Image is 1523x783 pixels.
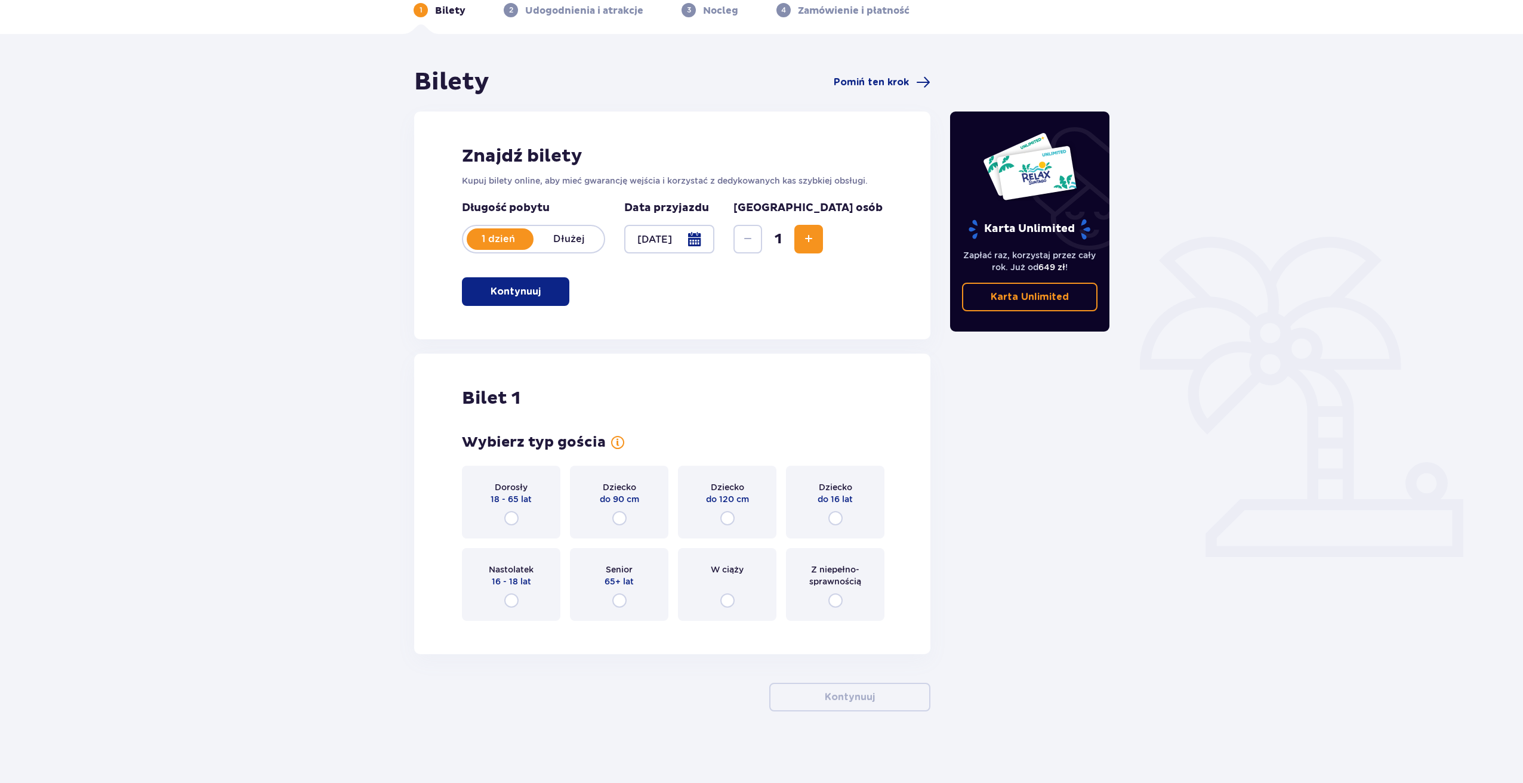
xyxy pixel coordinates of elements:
p: Dziecko [711,481,744,493]
p: Kontynuuj [491,285,541,298]
p: Bilety [435,4,465,17]
p: 1 [420,5,423,16]
p: Bilet 1 [462,387,520,410]
p: 1 dzień [463,233,534,246]
span: 649 zł [1038,262,1065,272]
p: 18 - 65 lat [491,493,532,505]
p: Nastolatek [489,564,534,575]
p: Długość pobytu [462,201,605,215]
p: Nocleg [703,4,738,17]
p: Zapłać raz, korzystaj przez cały rok. Już od ! [962,249,1098,273]
button: Kontynuuj [769,683,930,711]
p: Dziecko [819,481,852,493]
p: 2 [509,5,513,16]
p: 4 [781,5,786,16]
a: Pomiń ten krok [834,75,930,89]
p: Karta Unlimited [967,219,1092,240]
p: 3 [687,5,691,16]
h1: Bilety [414,67,489,97]
p: Dziecko [603,481,636,493]
p: Dłużej [534,233,604,246]
p: Data przyjazdu [624,201,709,215]
p: Karta Unlimited [991,290,1069,304]
p: do 16 lat [818,493,853,505]
p: Dorosły [495,481,528,493]
p: do 120 cm [706,493,749,505]
h2: Znajdź bilety [462,145,883,168]
a: Karta Unlimited [962,283,1098,311]
p: Wybierz typ gościa [462,434,606,451]
p: do 90 cm [600,493,639,505]
p: W ciąży [711,564,744,575]
p: 16 - 18 lat [492,575,531,587]
p: Z niepełno­sprawnością [797,564,874,587]
button: Kontynuuj [462,277,569,306]
button: Decrease [733,225,762,253]
p: Kupuj bilety online, aby mieć gwarancję wejścia i korzystać z dedykowanych kas szybkiej obsługi. [462,175,883,187]
span: Pomiń ten krok [834,76,909,89]
button: Increase [794,225,823,253]
p: [GEOGRAPHIC_DATA] osób [733,201,883,215]
p: Senior [606,564,633,575]
p: Udogodnienia i atrakcje [525,4,643,17]
p: Zamówienie i płatność [798,4,910,17]
p: Kontynuuj [825,691,875,704]
p: 65+ lat [605,575,634,587]
span: 1 [764,230,792,248]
